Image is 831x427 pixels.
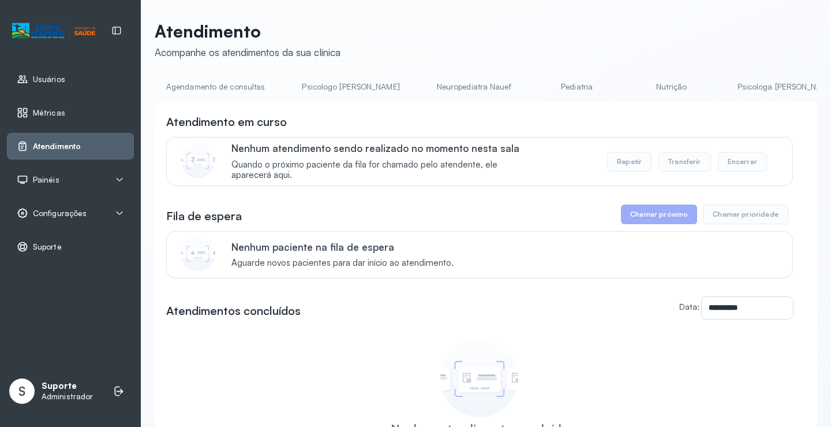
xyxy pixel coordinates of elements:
span: Usuários [33,75,65,84]
h3: Atendimentos concluídos [166,303,301,319]
span: Métricas [33,108,65,118]
h3: Atendimento em curso [166,114,287,130]
div: Acompanhe os atendimentos da sua clínica [155,46,340,58]
img: Logotipo do estabelecimento [12,21,95,40]
h3: Fila de espera [166,208,242,224]
a: Agendamento de consultas [155,77,276,96]
p: Nenhum paciente na fila de espera [231,241,454,253]
span: Configurações [33,209,87,218]
img: Imagem de CalloutCard [181,236,215,271]
span: Quando o próximo paciente da fila for chamado pelo atendente, ele aparecerá aqui. [231,159,537,181]
span: Painéis [33,175,59,185]
button: Transferir [658,152,711,172]
a: Psicologo [PERSON_NAME] [290,77,411,96]
label: Data: [679,302,699,311]
img: Imagem de CalloutCard [181,143,215,178]
a: Nutrição [631,77,712,96]
button: Chamar próximo [621,205,697,224]
img: Imagem de empty state [440,339,518,417]
a: Usuários [17,73,124,85]
span: Suporte [33,242,62,252]
span: Aguarde novos pacientes para dar início ao atendimento. [231,258,454,269]
button: Chamar prioridade [703,205,788,224]
p: Nenhum atendimento sendo realizado no momento nesta sala [231,142,537,154]
a: Métricas [17,107,124,118]
p: Administrador [42,392,93,402]
button: Repetir [607,152,652,172]
a: Atendimento [17,140,124,152]
a: Pediatria [537,77,617,96]
button: Encerrar [718,152,767,172]
p: Suporte [42,381,93,392]
a: Neuropediatra Nauef [425,77,523,96]
span: Atendimento [33,142,81,151]
p: Atendimento [155,21,340,42]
